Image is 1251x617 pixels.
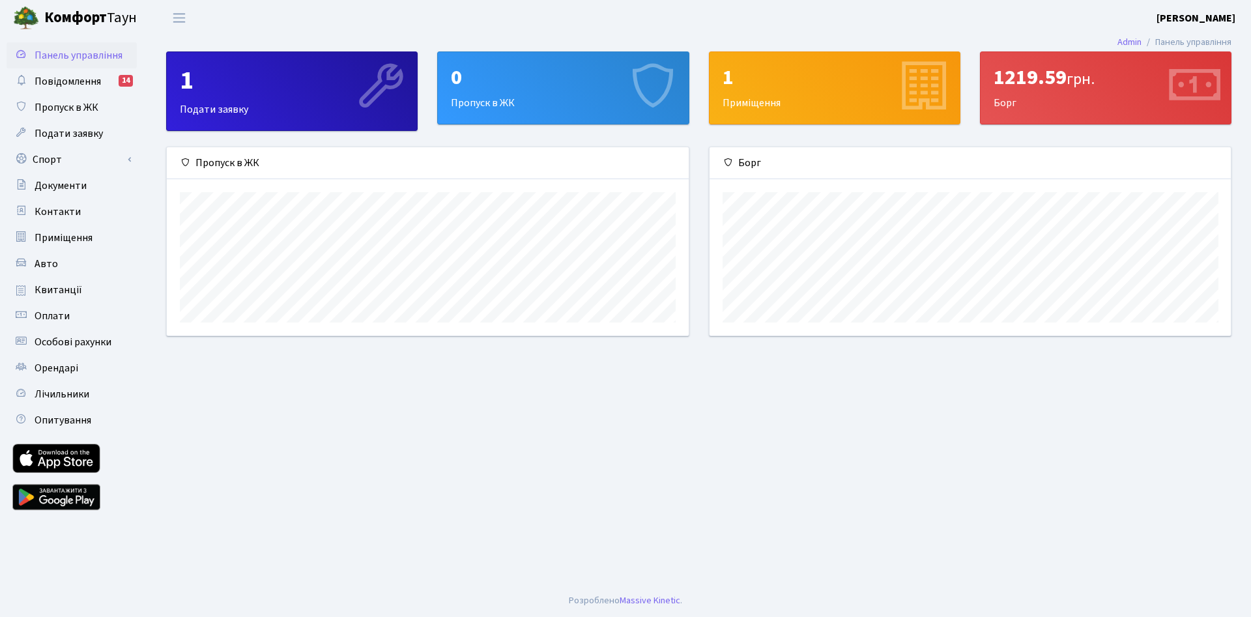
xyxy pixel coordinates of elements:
a: Авто [7,251,137,277]
a: Лічильники [7,381,137,407]
a: Документи [7,173,137,199]
div: Розроблено . [569,594,682,608]
a: Орендарі [7,355,137,381]
div: 1 [723,65,947,90]
div: Подати заявку [167,52,417,130]
a: 1Подати заявку [166,51,418,131]
span: Квитанції [35,283,82,297]
b: Комфорт [44,7,107,28]
span: Документи [35,179,87,193]
span: грн. [1067,68,1095,91]
div: Пропуск в ЖК [438,52,688,124]
span: Таун [44,7,137,29]
span: Орендарі [35,361,78,375]
span: Приміщення [35,231,93,245]
div: Приміщення [710,52,960,124]
div: Борг [710,147,1231,179]
a: Пропуск в ЖК [7,94,137,121]
a: Панель управління [7,42,137,68]
a: Квитанції [7,277,137,303]
a: Приміщення [7,225,137,251]
span: Панель управління [35,48,122,63]
a: 1Приміщення [709,51,960,124]
span: Пропуск в ЖК [35,100,98,115]
span: Лічильники [35,387,89,401]
span: Подати заявку [35,126,103,141]
a: Оплати [7,303,137,329]
a: Massive Kinetic [620,594,680,607]
div: 1219.59 [994,65,1218,90]
b: [PERSON_NAME] [1157,11,1235,25]
li: Панель управління [1142,35,1231,50]
nav: breadcrumb [1098,29,1251,56]
div: 14 [119,75,133,87]
a: 0Пропуск в ЖК [437,51,689,124]
span: Особові рахунки [35,335,111,349]
a: Особові рахунки [7,329,137,355]
a: [PERSON_NAME] [1157,10,1235,26]
a: Подати заявку [7,121,137,147]
span: Повідомлення [35,74,101,89]
a: Опитування [7,407,137,433]
a: Спорт [7,147,137,173]
div: 0 [451,65,675,90]
span: Опитування [35,413,91,427]
img: logo.png [13,5,39,31]
span: Авто [35,257,58,271]
div: Борг [981,52,1231,124]
div: 1 [180,65,404,96]
a: Повідомлення14 [7,68,137,94]
a: Admin [1117,35,1142,49]
span: Оплати [35,309,70,323]
a: Контакти [7,199,137,225]
button: Переключити навігацію [163,7,195,29]
span: Контакти [35,205,81,219]
div: Пропуск в ЖК [167,147,689,179]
